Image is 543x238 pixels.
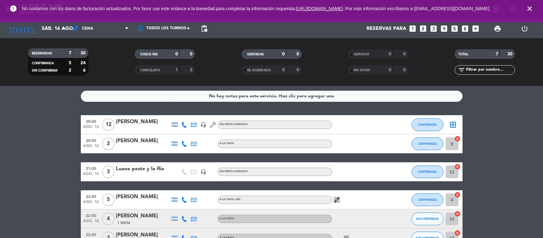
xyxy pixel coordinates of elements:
[83,136,99,144] span: 20:00
[366,26,406,32] span: Reservas para
[511,19,538,38] div: LOG OUT
[454,211,461,217] i: cancel
[412,137,443,150] button: CONFIRMADA
[219,198,242,201] span: A LA CARTA
[461,24,469,33] i: looks_6
[102,193,115,206] span: 5
[69,51,71,55] strong: 7
[200,122,206,128] i: headset_mic
[465,66,515,73] input: Filtrar por nombre...
[32,52,52,55] span: RESERVADAS
[83,144,99,151] span: ago. 16
[219,123,248,126] span: Sin menú asignado
[219,217,234,220] span: A LA CARTA
[190,68,194,72] strong: 2
[296,52,300,56] strong: 0
[296,6,343,11] a: [URL][DOMAIN_NAME]
[296,68,300,72] strong: 0
[219,170,248,173] span: Sin menú asignado
[200,169,206,175] i: headset_mic
[412,193,443,206] button: CONFIRMADA
[354,69,370,72] span: NO SHOW
[418,142,437,145] span: CONFIRMADA
[282,68,285,72] strong: 0
[83,231,99,238] span: 22:00
[22,6,490,11] span: No contamos con los datos de facturación actualizados. Por favor use este enlance a la brevedad p...
[10,5,17,12] i: error
[454,164,461,170] i: cancel
[209,93,334,100] div: No hay notas para este servicio. Haz clic para agregar una
[83,219,99,226] span: ago. 16
[418,198,437,201] span: CONFIRMADA
[496,52,498,56] strong: 7
[429,24,438,33] i: looks_3
[83,192,99,200] span: 22:00
[450,24,459,33] i: looks_5
[507,52,514,56] strong: 30
[190,52,194,56] strong: 0
[116,212,170,220] div: [PERSON_NAME]
[458,53,468,56] span: TOTAL
[454,136,461,142] i: cancel
[102,165,115,178] span: 3
[458,66,465,74] i: filter_list
[80,61,87,65] strong: 24
[526,5,533,12] i: close
[200,25,208,32] span: pending_actions
[247,53,264,56] span: SENTADAS
[408,24,417,33] i: looks_one
[116,118,170,126] div: [PERSON_NAME]
[80,51,87,55] strong: 30
[117,220,130,226] span: 1 Visita
[32,62,54,65] span: CONFIRMADA
[175,68,178,72] strong: 1
[140,53,158,56] span: CHECK INS
[83,117,99,125] span: 20:00
[389,68,391,72] strong: 0
[521,25,528,32] i: power_settings_new
[454,230,461,236] i: cancel
[116,165,170,173] div: Luana paste y la flia
[247,69,271,72] span: RE AGENDADA
[333,196,341,204] i: healing
[389,52,391,56] strong: 0
[116,193,170,201] div: [PERSON_NAME]
[403,68,407,72] strong: 0
[69,68,71,73] strong: 2
[282,52,285,56] strong: 0
[5,22,38,36] i: [DATE]
[454,192,461,198] i: cancel
[234,198,242,201] span: , ARS -
[116,137,170,145] div: [PERSON_NAME]
[83,212,99,219] span: 22:00
[102,213,115,225] span: 4
[412,118,443,131] button: CONFIRMADA
[418,123,437,126] span: CONFIRMADA
[416,217,439,220] span: SIN CONFIRMAR
[69,61,71,65] strong: 5
[83,164,99,172] span: 21:00
[83,172,99,179] span: ago. 16
[494,25,501,32] span: print
[83,200,99,207] span: ago. 16
[83,125,99,132] span: ago. 16
[102,137,115,150] span: 2
[59,25,67,32] i: arrow_drop_down
[419,24,427,33] i: looks_two
[219,142,234,145] span: A LA CARTA
[449,121,457,129] i: border_all
[471,24,480,33] i: add_box
[354,53,369,56] span: SERVIDAS
[140,69,160,72] span: CANCELADA
[102,118,115,131] span: 12
[82,26,93,31] span: Cena
[175,52,178,56] strong: 0
[32,69,57,72] span: SIN CONFIRMAR
[343,6,490,11] a: . Por más información escríbanos a [EMAIL_ADDRESS][DOMAIN_NAME]
[83,68,87,73] strong: 6
[412,213,443,225] button: SIN CONFIRMAR
[403,52,407,56] strong: 0
[440,24,448,33] i: looks_4
[418,170,437,173] span: CONFIRMADA
[412,165,443,178] button: CONFIRMADA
